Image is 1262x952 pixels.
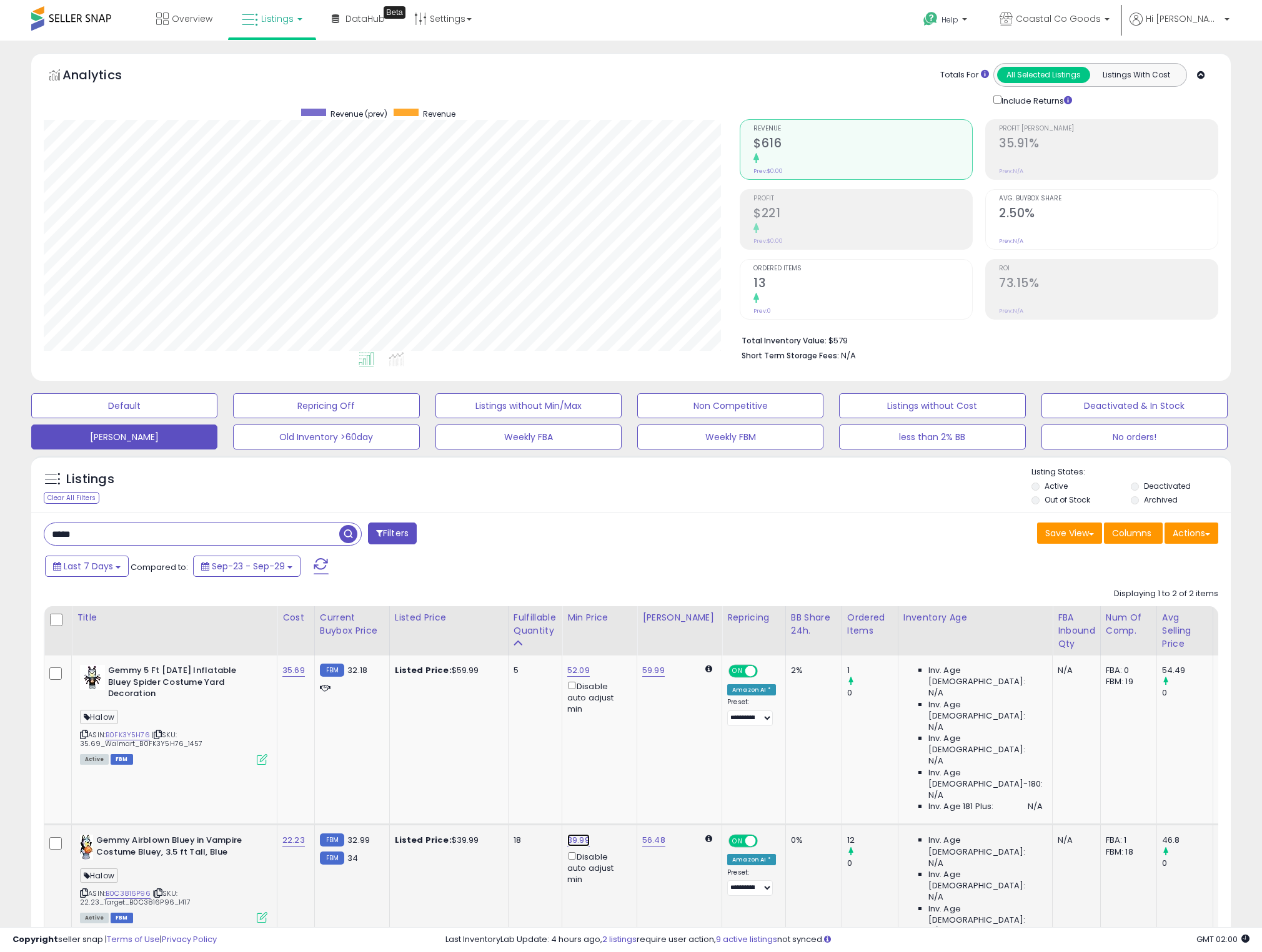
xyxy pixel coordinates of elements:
[1045,494,1090,505] label: Out of Stock
[1114,588,1218,600] div: Displaying 1 to 2 of 2 items
[642,611,717,624] div: [PERSON_NAME]
[395,611,503,624] div: Listed Price
[928,755,943,767] span: N/A
[435,393,622,418] button: Listings without Min/Max
[928,835,1043,857] span: Inv. Age [DEMOGRAPHIC_DATA]:
[445,934,1250,946] div: Last InventoryLab Update: 4 hours ago, require user action, not synced.
[1090,67,1183,83] button: Listings With Cost
[923,11,938,27] i: Get Help
[345,12,385,25] span: DataHub
[45,556,129,577] button: Last 7 Days
[1162,665,1213,676] div: 54.49
[756,666,776,677] span: OFF
[928,767,1043,790] span: Inv. Age [DEMOGRAPHIC_DATA]-180:
[642,834,665,846] a: 56.48
[940,69,989,81] div: Totals For
[1162,858,1213,869] div: 0
[847,858,898,869] div: 0
[1106,665,1147,676] div: FBA: 0
[1162,687,1213,699] div: 0
[1106,676,1147,687] div: FBM: 19
[903,611,1047,624] div: Inventory Age
[999,195,1218,202] span: Avg. Buybox Share
[64,560,113,572] span: Last 7 Days
[261,12,294,25] span: Listings
[423,109,455,119] span: Revenue
[320,851,344,865] small: FBM
[80,835,93,860] img: 41-DDdhbU5L._SL40_.jpg
[1165,523,1218,544] button: Actions
[77,611,272,624] div: Title
[1196,933,1250,945] span: 2025-10-9 02:00 GMT
[742,350,839,361] b: Short Term Storage Fees:
[1058,665,1091,676] div: N/A
[742,335,827,346] b: Total Inventory Value:
[942,14,958,25] span: Help
[1058,611,1095,650] div: FBA inbound Qty
[727,854,776,865] div: Amazon AI *
[791,835,832,846] div: 0%
[928,687,943,699] span: N/A
[999,125,1218,132] span: Profit [PERSON_NAME]
[320,611,384,637] div: Current Buybox Price
[31,393,217,418] button: Default
[514,665,552,676] div: 5
[233,393,419,418] button: Repricing Off
[727,684,776,695] div: Amazon AI *
[928,869,1043,891] span: Inv. Age [DEMOGRAPHIC_DATA]:
[1031,466,1231,478] p: Listing States:
[80,868,118,883] span: Halow
[913,2,980,41] a: Help
[31,424,217,449] button: [PERSON_NAME]
[753,206,972,223] h2: $221
[1016,12,1101,25] span: Coastal Co Goods
[1146,12,1221,25] span: Hi [PERSON_NAME]
[1104,523,1163,544] button: Columns
[1162,611,1208,650] div: Avg Selling Price
[753,276,972,293] h2: 13
[12,933,58,945] strong: Copyright
[999,237,1023,245] small: Prev: N/A
[12,934,217,946] div: seller snap | |
[66,471,114,488] h5: Listings
[514,835,552,846] div: 18
[320,833,344,846] small: FBM
[716,933,777,945] a: 9 active listings
[928,699,1043,722] span: Inv. Age [DEMOGRAPHIC_DATA]:
[753,307,771,315] small: Prev: 0
[347,852,358,864] span: 34
[928,858,943,869] span: N/A
[567,679,627,715] div: Disable auto adjust min
[847,835,898,846] div: 12
[1112,527,1151,539] span: Columns
[567,834,590,846] a: 39.99
[730,836,745,846] span: ON
[62,66,146,87] h5: Analytics
[384,6,405,19] div: Tooltip anchor
[1106,611,1151,637] div: Num of Comp.
[727,611,780,624] div: Repricing
[282,834,305,846] a: 22.23
[320,664,344,677] small: FBM
[839,393,1025,418] button: Listings without Cost
[567,850,627,885] div: Disable auto adjust min
[44,492,99,504] div: Clear All Filters
[753,237,783,245] small: Prev: $0.00
[997,67,1090,83] button: All Selected Listings
[753,136,972,153] h2: $616
[107,933,160,945] a: Terms of Use
[108,665,260,703] b: Gemmy 5 Ft [DATE] Inflatable Bluey Spider Costume Yard Decoration
[847,611,893,637] div: Ordered Items
[753,167,783,175] small: Prev: $0.00
[928,665,1043,687] span: Inv. Age [DEMOGRAPHIC_DATA]:
[172,12,212,25] span: Overview
[999,276,1218,293] h2: 73.15%
[80,913,109,923] span: All listings currently available for purchase on Amazon
[602,933,637,945] a: 2 listings
[514,611,557,637] div: Fulfillable Quantity
[212,560,285,572] span: Sep-23 - Sep-29
[727,698,776,726] div: Preset:
[395,835,499,846] div: $39.99
[435,424,622,449] button: Weekly FBA
[1106,835,1147,846] div: FBA: 1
